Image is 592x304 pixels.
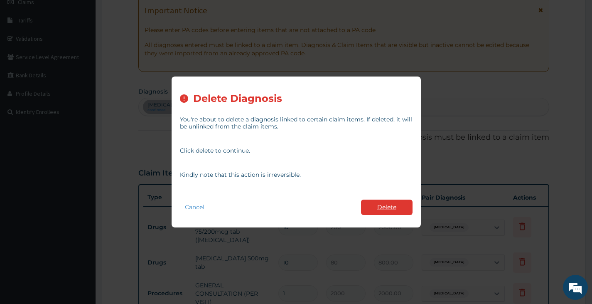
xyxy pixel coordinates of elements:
[193,93,282,104] h2: Delete Diagnosis
[361,200,413,215] button: Delete
[4,210,158,239] textarea: Type your message and hit 'Enter'
[180,201,209,213] button: Cancel
[180,171,413,178] p: Kindly note that this action is irreversible.
[15,42,34,62] img: d_794563401_company_1708531726252_794563401
[180,116,413,130] p: You're about to delete a diagnosis linked to certain claim items. If deleted, it will be unlinked...
[48,96,115,180] span: We're online!
[136,4,156,24] div: Minimize live chat window
[43,47,140,57] div: Chat with us now
[180,147,413,154] p: Click delete to continue.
